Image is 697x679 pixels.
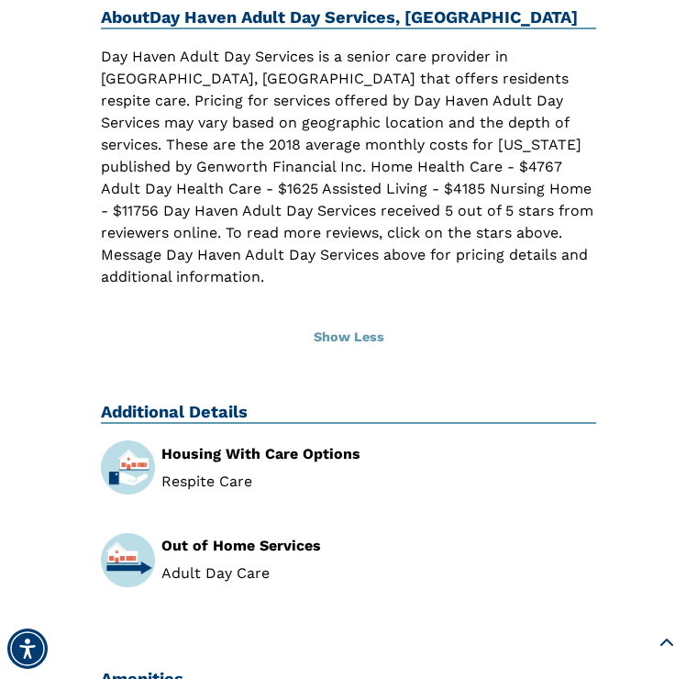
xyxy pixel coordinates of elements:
[161,447,596,462] div: Housing With Care Options
[161,474,596,489] li: Respite Care
[101,46,596,288] p: Day Haven Adult Day Services is a senior care provider in [GEOGRAPHIC_DATA], [GEOGRAPHIC_DATA] th...
[101,7,596,29] h2: About Day Haven Adult Day Services, [GEOGRAPHIC_DATA]
[7,629,48,669] div: Accessibility Menu
[161,539,596,553] div: Out of Home Services
[101,402,596,424] h2: Additional Details
[161,566,596,581] li: Adult Day Care
[101,317,596,358] button: Show Less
